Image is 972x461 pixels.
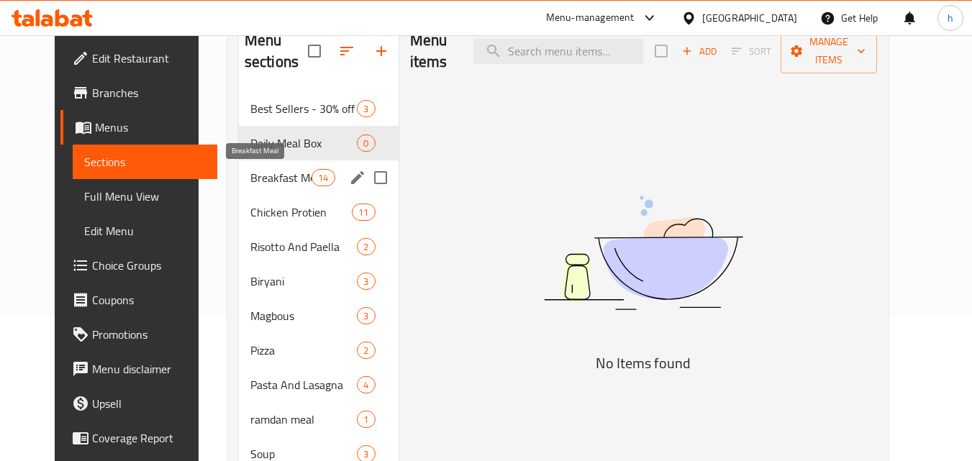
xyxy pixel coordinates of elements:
div: items [357,376,375,393]
span: Upsell [92,395,206,412]
a: Sections [73,145,217,179]
span: Risotto And Paella [250,238,358,255]
span: Sort items [722,40,781,63]
span: 2 [358,344,374,357]
div: Breakfast Meal14edit [239,160,399,195]
h2: Menu items [410,29,456,73]
div: Menu-management [546,9,635,27]
span: Best Sellers - 30% off on selected items [250,100,358,117]
input: search [473,39,643,64]
span: 3 [358,102,374,116]
button: Add section [364,34,399,68]
div: items [357,342,375,359]
span: Edit Restaurant [92,50,206,67]
span: 1 [358,413,374,426]
div: ramdan meal1 [239,402,399,437]
span: Menus [95,119,206,136]
span: 3 [358,447,374,461]
span: Pasta And Lasagna [250,376,358,393]
span: Promotions [92,326,206,343]
div: items [357,307,375,324]
span: Menu disclaimer [92,360,206,378]
button: Manage items [781,29,877,73]
a: Branches [60,76,217,110]
button: Add [676,40,722,63]
div: Pasta And Lasagna4 [239,368,399,402]
span: Coupons [92,291,206,309]
span: 3 [358,275,374,288]
div: Best Sellers - 30% off on selected items3 [239,91,399,126]
div: items [352,204,375,221]
a: Edit Menu [73,214,217,248]
div: items [357,238,375,255]
div: items [357,411,375,428]
span: Select all sections [299,36,330,66]
div: items [312,169,335,186]
span: Edit Menu [84,222,206,239]
span: Choice Groups [92,257,206,274]
a: Full Menu View [73,179,217,214]
a: Coupons [60,283,217,317]
span: 3 [358,309,374,323]
a: Menu disclaimer [60,352,217,386]
a: Menus [60,110,217,145]
span: h [948,10,953,26]
span: Chicken Protien [250,204,352,221]
a: Edit Restaurant [60,41,217,76]
span: ramdan meal [250,411,358,428]
span: Sort sections [330,34,364,68]
div: Risotto And Paella2 [239,229,399,264]
span: Manage items [792,33,866,69]
div: Daily Meal Box0 [239,126,399,160]
span: Sections [84,153,206,170]
span: Pizza [250,342,358,359]
span: Add [680,43,719,60]
span: 2 [358,240,374,254]
span: Full Menu View [84,188,206,205]
span: 4 [358,378,374,392]
span: 11 [353,206,374,219]
button: edit [347,167,368,188]
div: Pizza2 [239,333,399,368]
h5: No Items found [463,352,823,375]
div: items [357,134,375,152]
span: 14 [312,171,334,185]
a: Coverage Report [60,421,217,455]
h2: Menu sections [245,29,308,73]
span: Biryani [250,273,358,290]
span: 0 [358,137,374,150]
div: Biryani3 [239,264,399,298]
span: Daily Meal Box [250,134,358,152]
span: Magbous [250,307,358,324]
span: Breakfast Meal [250,169,312,186]
span: Branches [92,84,206,101]
img: dish.svg [463,158,823,348]
div: items [357,273,375,290]
span: Coverage Report [92,429,206,447]
span: Add item [676,40,722,63]
a: Upsell [60,386,217,421]
div: Magbous3 [239,298,399,333]
div: items [357,100,375,117]
a: Choice Groups [60,248,217,283]
div: [GEOGRAPHIC_DATA] [702,10,797,26]
div: Chicken Protien11 [239,195,399,229]
a: Promotions [60,317,217,352]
